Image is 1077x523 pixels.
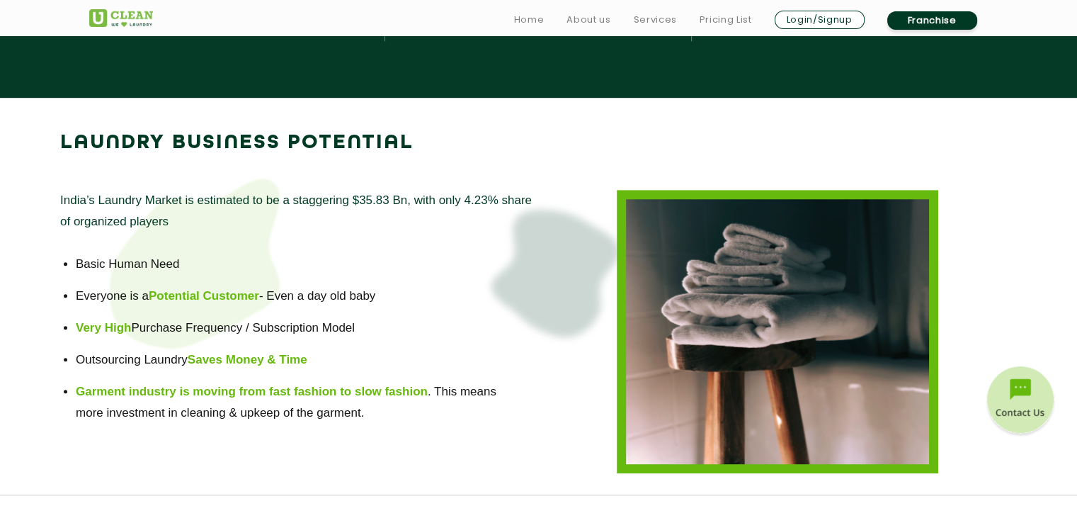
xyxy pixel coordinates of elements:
[188,353,307,366] b: Saves Money & Time
[887,11,977,30] a: Franchise
[700,11,752,28] a: Pricing List
[76,321,131,334] b: Very High
[617,190,938,473] img: laundry-business
[76,254,523,275] li: Basic Human Need
[985,366,1056,437] img: contact-btn
[76,317,523,339] li: Purchase Frequency / Subscription Model
[89,9,153,27] img: UClean Laundry and Dry Cleaning
[76,286,523,307] li: Everyone is a - Even a day old baby
[60,126,414,160] p: LAUNDRY BUSINESS POTENTIAL
[76,381,523,424] li: . This means more investment in cleaning & upkeep of the garment.
[149,289,259,303] b: Potential Customer
[633,11,676,28] a: Services
[566,11,610,28] a: About us
[775,11,865,29] a: Login/Signup
[514,11,545,28] a: Home
[76,385,428,398] b: Garment industry is moving from fast fashion to slow fashion
[76,349,523,371] li: Outsourcing Laundry
[60,190,539,232] p: India’s Laundry Market is estimated to be a staggering $35.83 Bn, with only 4.23% share of organi...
